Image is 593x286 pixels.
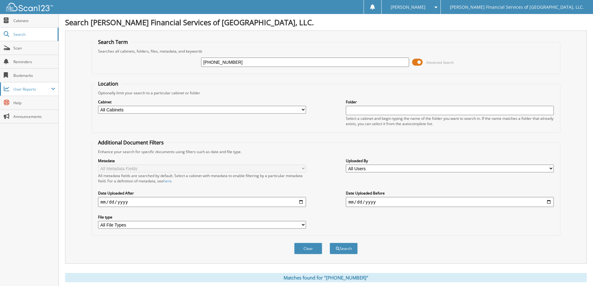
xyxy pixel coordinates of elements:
label: Metadata [98,158,306,163]
button: Search [330,243,358,254]
div: All metadata fields are searched by default. Select a cabinet with metadata to enable filtering b... [98,173,306,184]
legend: Search Term [95,39,131,45]
label: Date Uploaded Before [346,190,554,196]
a: here [163,178,172,184]
span: [PERSON_NAME] Financial Services of [GEOGRAPHIC_DATA], LLC. [450,5,584,9]
span: Reminders [13,59,55,64]
span: Scan [13,45,55,51]
img: scan123-logo-white.svg [6,3,53,11]
label: Uploaded By [346,158,554,163]
span: [PERSON_NAME] [391,5,426,9]
label: File type [98,214,306,220]
label: Cabinet [98,99,306,105]
span: Search [13,32,54,37]
button: Clear [294,243,322,254]
div: Searches all cabinets, folders, files, metadata, and keywords [95,49,557,54]
div: Select a cabinet and begin typing the name of the folder you want to search in. If the name match... [346,116,554,126]
div: Enhance your search for specific documents using filters such as date and file type. [95,149,557,154]
legend: Additional Document Filters [95,139,167,146]
input: start [98,197,306,207]
div: Optionally limit your search to a particular cabinet or folder [95,90,557,96]
label: Date Uploaded After [98,190,306,196]
legend: Location [95,80,121,87]
span: User Reports [13,87,51,92]
span: Help [13,100,55,105]
div: Matches found for "[PHONE_NUMBER]" [65,273,587,282]
label: Folder [346,99,554,105]
span: Bookmarks [13,73,55,78]
span: Announcements [13,114,55,119]
span: Cabinets [13,18,55,23]
h1: Search [PERSON_NAME] Financial Services of [GEOGRAPHIC_DATA], LLC. [65,17,587,27]
input: end [346,197,554,207]
iframe: Chat Widget [562,256,593,286]
span: Advanced Search [426,60,454,65]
